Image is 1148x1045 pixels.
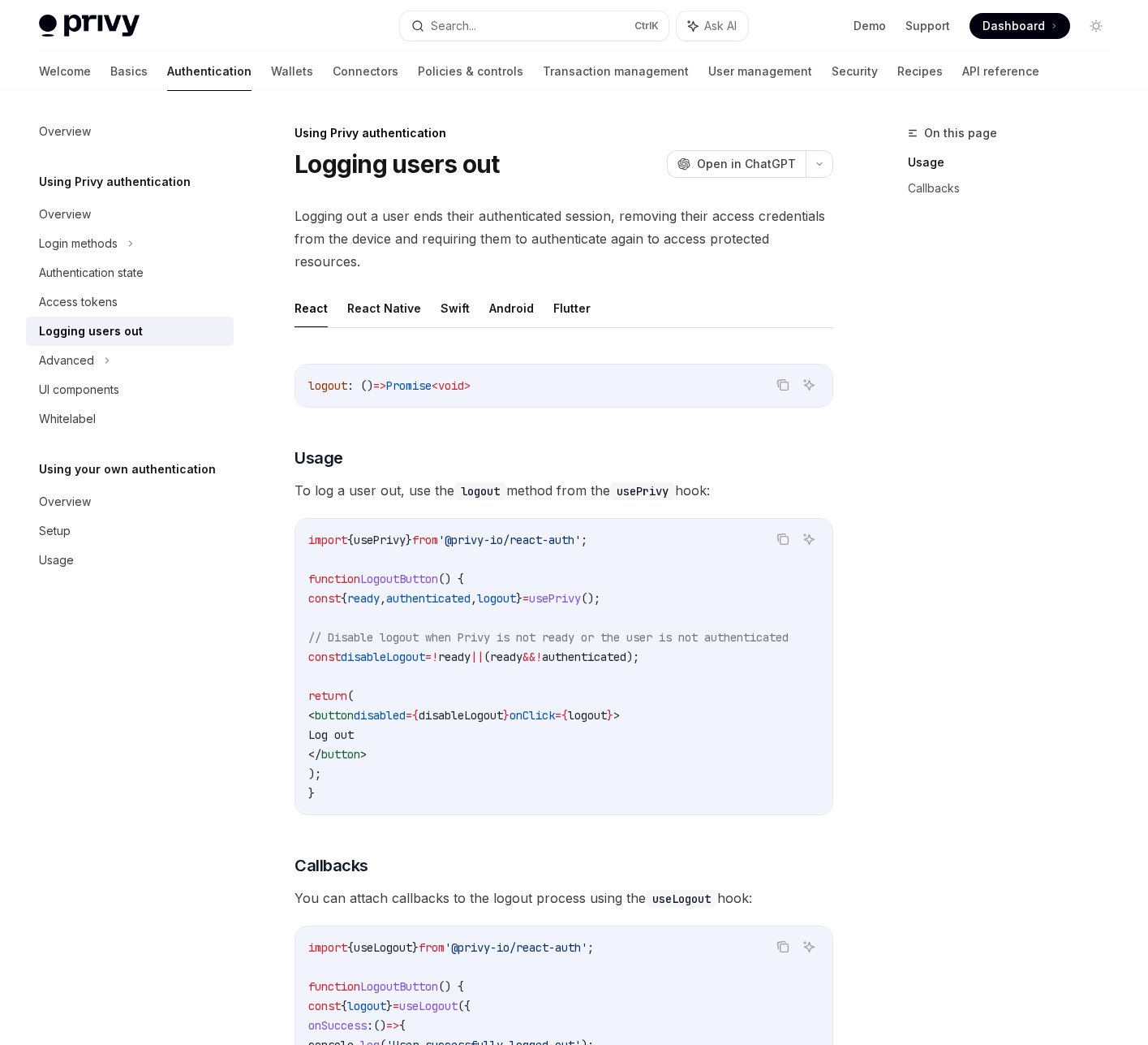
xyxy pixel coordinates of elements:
[308,533,347,547] span: import
[464,378,471,393] span: >
[386,591,471,606] span: authenticated
[386,999,393,1013] span: }
[432,650,438,664] span: !
[39,551,74,570] div: Usage
[412,533,438,547] span: from
[438,650,471,664] span: ready
[772,529,793,550] button: Copy the contents from the code block
[308,708,315,723] span: <
[772,936,793,957] button: Copy the contents from the code block
[26,258,234,287] a: Authentication state
[347,689,354,703] span: (
[471,591,477,606] span: ,
[697,156,796,172] span: Open in ChatGPT
[529,591,581,606] span: usePrivy
[798,529,819,550] button: Ask AI
[406,533,412,547] span: }
[39,234,118,253] div: Login methods
[315,708,354,723] span: button
[908,175,1122,201] a: Callbacks
[39,460,216,479] h5: Using your own authentication
[39,263,144,283] div: Authentication state
[367,1018,373,1033] span: :
[561,708,568,723] span: {
[308,940,347,955] span: import
[438,979,464,994] span: () {
[510,708,555,723] span: onClick
[581,591,600,606] span: ();
[568,708,607,723] span: logout
[908,149,1122,175] a: Usage
[543,52,689,91] a: Transaction management
[373,378,386,393] span: =>
[347,378,373,393] span: : ()
[386,1018,399,1033] span: =>
[522,591,529,606] span: =
[490,650,522,664] span: ready
[39,351,94,370] div: Advanced
[341,999,347,1013] span: {
[419,940,445,955] span: from
[26,287,234,317] a: Access tokens
[798,374,819,395] button: Ask AI
[110,52,148,91] a: Basics
[626,650,639,664] span: );
[39,380,119,399] div: UI components
[704,18,737,34] span: Ask AI
[438,572,464,586] span: () {
[295,887,833,909] span: You can attach callbacks to the logout process using the hook:
[477,591,516,606] span: logout
[553,289,591,327] button: Flutter
[613,708,620,723] span: >
[412,940,419,955] span: }
[646,890,717,908] code: useLogout
[308,786,315,801] span: }
[924,123,997,143] span: On this page
[431,16,476,36] div: Search...
[308,747,321,762] span: </
[333,52,398,91] a: Connectors
[1083,13,1109,39] button: Toggle dark mode
[308,999,341,1013] span: const
[308,572,360,586] span: function
[425,650,432,664] span: =
[503,708,510,723] span: }
[458,999,471,1013] span: ({
[308,591,341,606] span: const
[406,708,412,723] span: =
[380,591,386,606] span: ,
[39,122,91,141] div: Overview
[581,533,587,547] span: ;
[308,766,321,781] span: );
[26,375,234,404] a: UI components
[607,708,613,723] span: }
[39,15,140,37] img: light logo
[438,533,581,547] span: '@privy-io/react-auth'
[26,487,234,516] a: Overview
[354,708,406,723] span: disabled
[853,18,886,34] a: Demo
[970,13,1070,39] a: Dashboard
[393,999,399,1013] span: =
[341,591,347,606] span: {
[542,650,626,664] span: authenticated
[347,999,386,1013] span: logout
[295,479,833,502] span: To log a user out, use the method from the hook:
[39,172,191,192] h5: Using Privy authentication
[400,11,669,41] button: Search...CtrlK
[308,1018,367,1033] span: onSuccess
[26,200,234,229] a: Overview
[39,409,96,429] div: Whitelabel
[354,940,412,955] span: useLogout
[412,708,419,723] span: {
[308,689,347,703] span: return
[445,940,587,955] span: '@privy-io/react-auth'
[26,404,234,434] a: Whitelabel
[347,940,354,955] span: {
[982,18,1045,34] span: Dashboard
[399,999,458,1013] span: useLogout
[39,292,118,312] div: Access tokens
[610,482,675,500] code: usePrivy
[39,492,91,512] div: Overview
[360,979,438,994] span: LogoutButton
